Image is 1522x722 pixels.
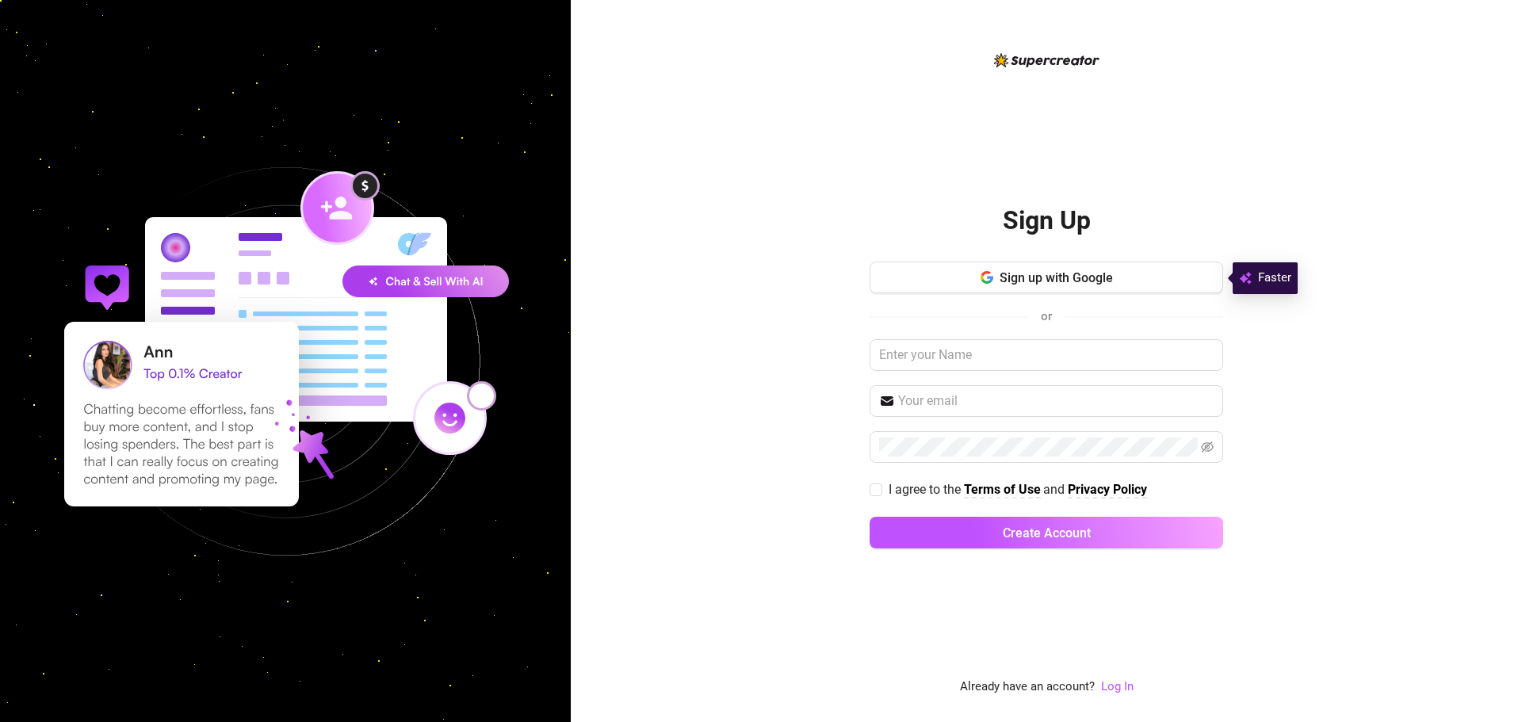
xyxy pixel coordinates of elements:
a: Privacy Policy [1068,482,1147,499]
img: svg%3e [1239,269,1252,288]
a: Log In [1101,679,1134,693]
span: Create Account [1003,525,1091,541]
img: logo-BBDzfeDw.svg [994,53,1099,67]
a: Log In [1101,678,1134,697]
span: and [1043,482,1068,497]
img: signup-background-D0MIrEPF.svg [11,87,560,636]
span: Sign up with Google [1000,270,1113,285]
span: Already have an account? [960,678,1095,697]
button: Create Account [870,517,1223,548]
input: Enter your Name [870,339,1223,371]
button: Sign up with Google [870,262,1223,293]
input: Your email [898,392,1214,411]
span: Faster [1258,269,1291,288]
strong: Terms of Use [964,482,1041,497]
span: or [1041,309,1052,323]
span: eye-invisible [1201,441,1214,453]
span: I agree to the [889,482,964,497]
strong: Privacy Policy [1068,482,1147,497]
a: Terms of Use [964,482,1041,499]
h2: Sign Up [1003,204,1091,237]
